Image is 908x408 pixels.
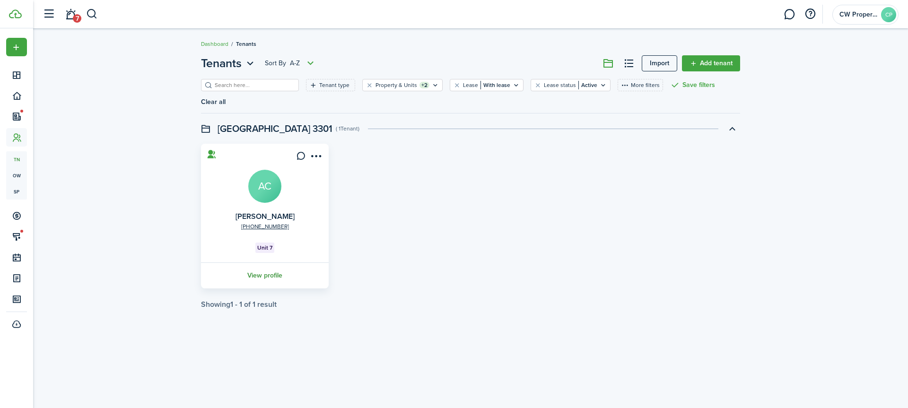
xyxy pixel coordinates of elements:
button: Save filters [670,79,715,91]
a: [PERSON_NAME] [236,211,295,222]
button: Toggle accordion [724,121,740,137]
span: Unit 7 [257,243,272,252]
button: Clear filter [534,81,542,89]
a: sp [6,183,27,200]
button: More filters [618,79,663,91]
span: Tenants [201,55,242,72]
input: Search here... [212,81,296,90]
span: Sort by [265,59,290,68]
a: View profile [200,262,330,288]
filter-tag: Open filter [306,79,355,91]
button: Open sidebar [40,5,58,23]
button: Open resource center [802,6,818,22]
button: Open menu [6,38,27,56]
filter-tag-label: Tenant type [319,81,349,89]
filter-tag-value: Active [578,81,597,89]
button: Open menu [308,151,323,164]
swimlane-title: [GEOGRAPHIC_DATA] 3301 [218,122,332,136]
button: Open menu [265,58,316,69]
swimlane-subtitle: ( 1 Tenant ) [336,124,359,133]
filter-tag-label: Lease status [544,81,576,89]
span: Tenants [236,40,256,48]
button: Clear all [201,98,226,106]
avatar-text: CP [881,7,896,22]
filter-tag-label: Property & Units [375,81,417,89]
span: A-Z [290,59,300,68]
button: Open menu [201,55,256,72]
span: 7 [73,14,81,23]
filter-tag: Open filter [362,79,443,91]
button: Sort byA-Z [265,58,316,69]
button: Clear filter [366,81,374,89]
a: Messaging [780,2,798,26]
filter-tag: Open filter [450,79,524,91]
img: TenantCloud [9,9,22,18]
a: Add tenant [682,55,740,71]
a: Notifications [61,2,79,26]
a: AC [248,170,281,203]
a: Dashboard [201,40,228,48]
pagination-page-total: 1 - 1 of 1 [230,299,255,310]
tenant-list-swimlane-item: Toggle accordion [201,144,740,309]
button: Clear filter [453,81,461,89]
a: ow [6,167,27,183]
a: [PHONE_NUMBER] [241,222,289,231]
filter-tag-label: Lease [463,81,478,89]
button: Search [86,6,98,22]
span: CW Properties [839,11,877,18]
a: tn [6,151,27,167]
div: Showing result [201,300,277,309]
button: Tenants [201,55,256,72]
filter-tag: Open filter [531,79,611,91]
filter-tag-counter: +2 [419,82,429,88]
filter-tag-value: With lease [480,81,510,89]
a: Import [642,55,677,71]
